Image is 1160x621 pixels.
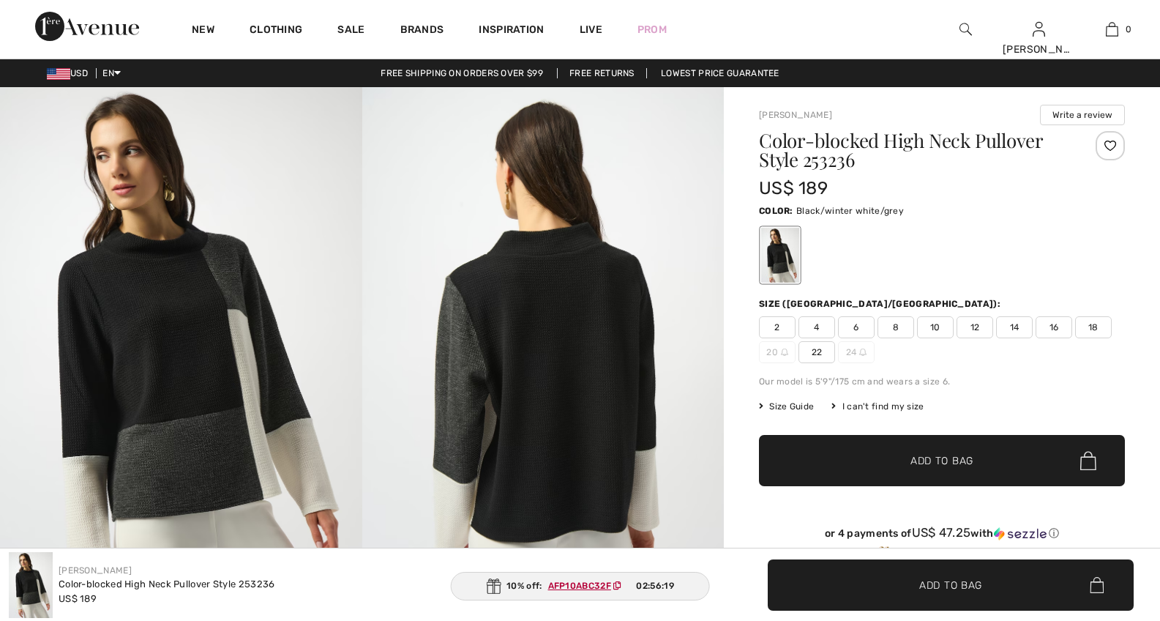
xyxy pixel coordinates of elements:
img: Bag.svg [1080,451,1096,470]
a: Sign In [1033,22,1045,36]
span: 20 [759,341,796,363]
div: Size ([GEOGRAPHIC_DATA]/[GEOGRAPHIC_DATA]): [759,297,1003,310]
span: 8 [878,316,914,338]
h1: Color-blocked High Neck Pullover Style 253236 [759,131,1064,169]
span: Black/winter white/grey [796,206,904,216]
img: Bag.svg [1090,577,1104,593]
span: 24 [838,341,875,363]
a: 0 [1076,21,1148,38]
span: 12 [957,316,993,338]
span: US$ 189 [59,593,97,604]
a: Clothing [250,23,302,39]
a: Sale [337,23,364,39]
div: Color-blocked High Neck Pullover Style 253236 [59,577,275,592]
img: My Bag [1106,21,1118,38]
a: [PERSON_NAME] [759,110,832,120]
span: 6 [838,316,875,338]
span: 2 [759,316,796,338]
span: Add to Bag [910,453,973,469]
img: search the website [959,21,972,38]
div: or 4 payments ofUS$ 47.25withSezzle Click to learn more about Sezzle [759,526,1125,546]
span: 14 [996,316,1033,338]
a: [PERSON_NAME] [59,565,132,576]
img: ring-m.svg [781,349,788,356]
ins: AFP10ABC32F [548,581,611,591]
img: 1ère Avenue [35,12,139,41]
div: Black/winter white/grey [761,228,799,283]
span: US$ 189 [759,178,828,198]
span: Add to Bag [919,577,982,592]
a: Prom [637,22,667,37]
img: Avenue Rewards [876,546,892,565]
div: or 4 payments of with [759,526,1125,540]
div: Our model is 5'9"/175 cm and wears a size 6. [759,375,1125,388]
div: I can't find my size [831,400,924,413]
button: Add to Bag [759,435,1125,486]
a: Free shipping on orders over $99 [369,68,555,78]
a: Live [580,22,602,37]
div: [PERSON_NAME] [1003,42,1074,57]
span: Color: [759,206,793,216]
span: 16 [1036,316,1072,338]
button: Add to Bag [768,559,1134,611]
a: Lowest Price Guarantee [649,68,791,78]
span: 4 [798,316,835,338]
span: USD [47,68,94,78]
img: US Dollar [47,68,70,80]
span: 02:56:19 [636,579,673,592]
span: Inspiration [479,23,544,39]
span: Size Guide [759,400,814,413]
a: Brands [400,23,444,39]
span: 22 [798,341,835,363]
span: 18 [1075,316,1112,338]
span: 0 [1126,23,1131,36]
span: 10 [917,316,954,338]
span: EN [102,68,121,78]
img: ring-m.svg [859,349,867,356]
img: Color-blocked High Neck Pullover Style 253236 [9,552,53,618]
span: US$ 47.25 [912,525,971,540]
a: Free Returns [557,68,647,78]
div: 10% off: [450,572,710,600]
img: My Info [1033,21,1045,38]
img: Gift.svg [486,579,501,594]
a: New [192,23,214,39]
button: Write a review [1040,105,1125,125]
